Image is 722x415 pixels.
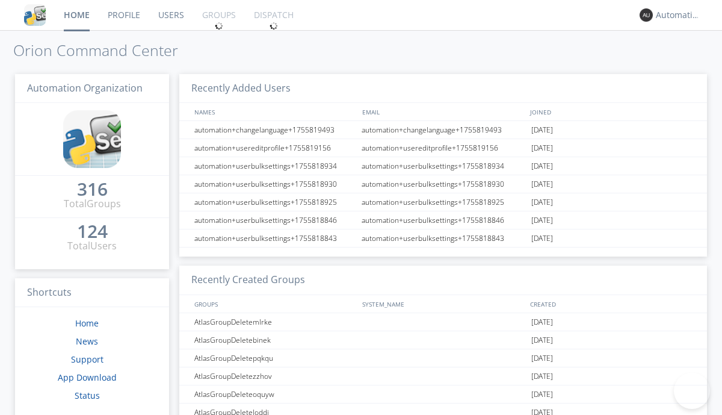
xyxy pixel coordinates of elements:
[531,229,553,248] span: [DATE]
[64,197,121,211] div: Total Groups
[75,390,100,401] a: Status
[191,175,358,193] div: automation+userbulksettings+1755818930
[77,183,108,195] div: 316
[179,367,707,385] a: AtlasGroupDeletezzhov[DATE]
[179,313,707,331] a: AtlasGroupDeletemlrke[DATE]
[191,157,358,175] div: automation+userbulksettings+1755818934
[191,331,358,349] div: AtlasGroupDeletebinek
[77,225,108,239] a: 124
[24,4,46,26] img: cddb5a64eb264b2086981ab96f4c1ba7
[75,317,99,329] a: Home
[359,139,528,157] div: automation+usereditprofile+1755819156
[191,385,358,403] div: AtlasGroupDeleteoquyw
[359,157,528,175] div: automation+userbulksettings+1755818934
[359,193,528,211] div: automation+userbulksettings+1755818925
[674,373,710,409] iframe: Toggle Customer Support
[191,349,358,367] div: AtlasGroupDeletepqkqu
[531,313,553,331] span: [DATE]
[531,367,553,385] span: [DATE]
[179,211,707,229] a: automation+userbulksettings+1755818846automation+userbulksettings+1755818846[DATE]
[656,9,701,21] div: Automation+atlas0027
[179,139,707,157] a: automation+usereditprofile+1755819156automation+usereditprofile+1755819156[DATE]
[191,139,358,157] div: automation+usereditprofile+1755819156
[531,157,553,175] span: [DATE]
[179,229,707,248] a: automation+userbulksettings+1755818843automation+userbulksettings+1755818843[DATE]
[359,295,527,313] div: SYSTEM_NAME
[359,103,527,120] div: EMAIL
[359,121,528,139] div: automation+changelanguage+1755819493
[359,211,528,229] div: automation+userbulksettings+1755818846
[179,331,707,349] a: AtlasGroupDeletebinek[DATE]
[191,211,358,229] div: automation+userbulksettings+1755818846
[640,8,653,22] img: 373638.png
[191,229,358,247] div: automation+userbulksettings+1755818843
[179,157,707,175] a: automation+userbulksettings+1755818934automation+userbulksettings+1755818934[DATE]
[531,175,553,193] span: [DATE]
[531,211,553,229] span: [DATE]
[270,22,278,30] img: spin.svg
[71,354,103,365] a: Support
[191,295,356,313] div: GROUPS
[63,110,121,168] img: cddb5a64eb264b2086981ab96f4c1ba7
[179,193,707,211] a: automation+userbulksettings+1755818925automation+userbulksettings+1755818925[DATE]
[359,175,528,193] div: automation+userbulksettings+1755818930
[527,295,696,313] div: CREATED
[77,183,108,197] a: 316
[531,331,553,349] span: [DATE]
[179,74,707,104] h3: Recently Added Users
[531,121,553,139] span: [DATE]
[191,103,356,120] div: NAMES
[531,349,553,367] span: [DATE]
[531,385,553,404] span: [DATE]
[179,266,707,295] h3: Recently Created Groups
[179,175,707,193] a: automation+userbulksettings+1755818930automation+userbulksettings+1755818930[DATE]
[76,335,98,347] a: News
[191,121,358,139] div: automation+changelanguage+1755819493
[191,313,358,331] div: AtlasGroupDeletemlrke
[179,121,707,139] a: automation+changelanguage+1755819493automation+changelanguage+1755819493[DATE]
[215,22,223,30] img: spin.svg
[531,193,553,211] span: [DATE]
[179,385,707,404] a: AtlasGroupDeleteoquyw[DATE]
[359,229,528,247] div: automation+userbulksettings+1755818843
[77,225,108,237] div: 124
[527,103,696,120] div: JOINED
[191,193,358,211] div: automation+userbulksettings+1755818925
[58,372,117,383] a: App Download
[531,139,553,157] span: [DATE]
[67,239,117,253] div: Total Users
[15,278,169,308] h3: Shortcuts
[191,367,358,385] div: AtlasGroupDeletezzhov
[179,349,707,367] a: AtlasGroupDeletepqkqu[DATE]
[27,81,143,95] span: Automation Organization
